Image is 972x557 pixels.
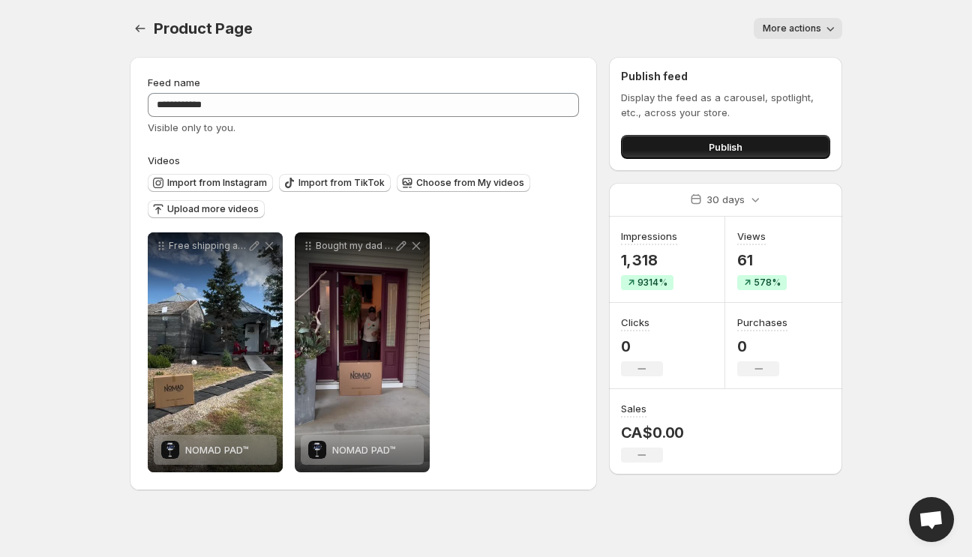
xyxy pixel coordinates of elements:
span: Choose from My videos [416,177,524,189]
p: Free shipping anywhere in [GEOGRAPHIC_DATA] on all Nomad Pad orders and we mean anywhereThe only ... [169,240,247,252]
span: Import from TikTok [298,177,385,189]
span: More actions [763,22,821,34]
div: Free shipping anywhere in [GEOGRAPHIC_DATA] on all Nomad Pad orders and we mean anywhereThe only ... [148,232,283,472]
button: Import from Instagram [148,174,273,192]
span: NOMAD PAD™ [185,444,249,456]
span: Import from Instagram [167,177,267,189]
img: NOMAD PAD™ [308,441,326,459]
span: NOMAD PAD™ [332,444,396,456]
button: Publish [621,135,830,159]
h3: Impressions [621,229,677,244]
span: 9314% [637,277,667,289]
span: Upload more videos [167,203,259,215]
p: Bought my dad a Nomad Pad and hes officially obsessed Uses it to plan his day Pulls up recipes in... [316,240,394,252]
p: 30 days [706,192,745,207]
span: Videos [148,154,180,166]
p: 1,318 [621,251,677,269]
button: Settings [130,18,151,39]
button: Choose from My videos [397,174,530,192]
p: 61 [737,251,787,269]
img: NOMAD PAD™ [161,441,179,459]
h3: Clicks [621,315,649,330]
span: 578% [754,277,781,289]
h3: Sales [621,401,646,416]
p: 0 [737,337,787,355]
button: More actions [754,18,842,39]
h3: Views [737,229,766,244]
h3: Purchases [737,315,787,330]
p: CA$0.00 [621,424,685,442]
span: Publish [709,139,742,154]
span: Product Page [154,19,253,37]
button: Upload more videos [148,200,265,218]
a: Open chat [909,497,954,542]
button: Import from TikTok [279,174,391,192]
p: Display the feed as a carousel, spotlight, etc., across your store. [621,90,830,120]
h2: Publish feed [621,69,830,84]
span: Visible only to you. [148,121,235,133]
div: Bought my dad a Nomad Pad and hes officially obsessed Uses it to plan his day Pulls up recipes in... [295,232,430,472]
span: Feed name [148,76,200,88]
p: 0 [621,337,663,355]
